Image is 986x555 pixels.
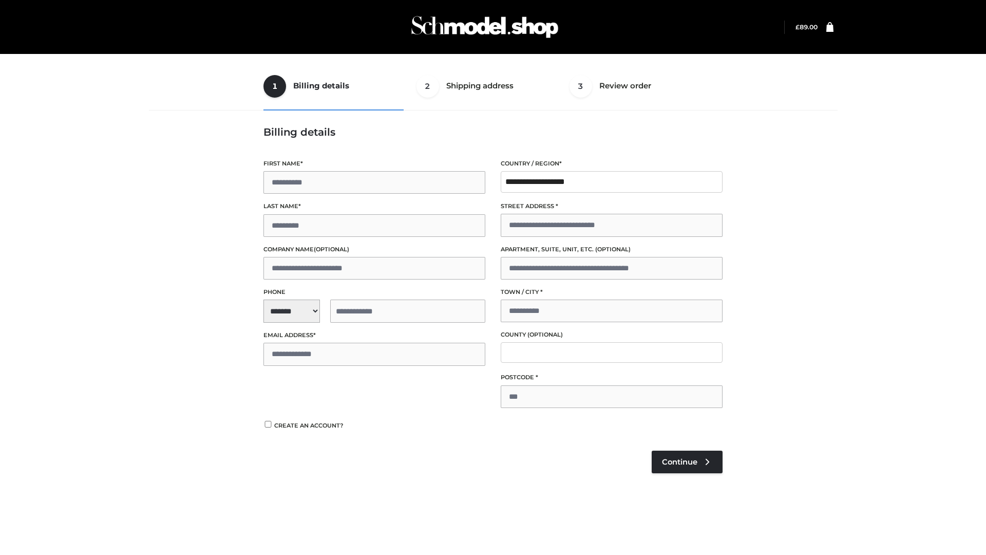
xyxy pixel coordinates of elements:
[263,126,723,138] h3: Billing details
[263,201,485,211] label: Last name
[501,373,723,382] label: Postcode
[795,23,800,31] span: £
[662,457,697,467] span: Continue
[501,159,723,169] label: Country / Region
[501,330,723,340] label: County
[652,451,723,473] a: Continue
[263,287,485,297] label: Phone
[501,245,723,254] label: Apartment, suite, unit, etc.
[595,246,631,253] span: (optional)
[263,330,485,340] label: Email address
[263,159,485,169] label: First name
[274,422,344,429] span: Create an account?
[501,287,723,297] label: Town / City
[795,23,818,31] a: £89.00
[263,245,485,254] label: Company name
[314,246,349,253] span: (optional)
[501,201,723,211] label: Street address
[527,331,563,338] span: (optional)
[263,421,273,428] input: Create an account?
[408,7,562,47] img: Schmodel Admin 964
[795,23,818,31] bdi: 89.00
